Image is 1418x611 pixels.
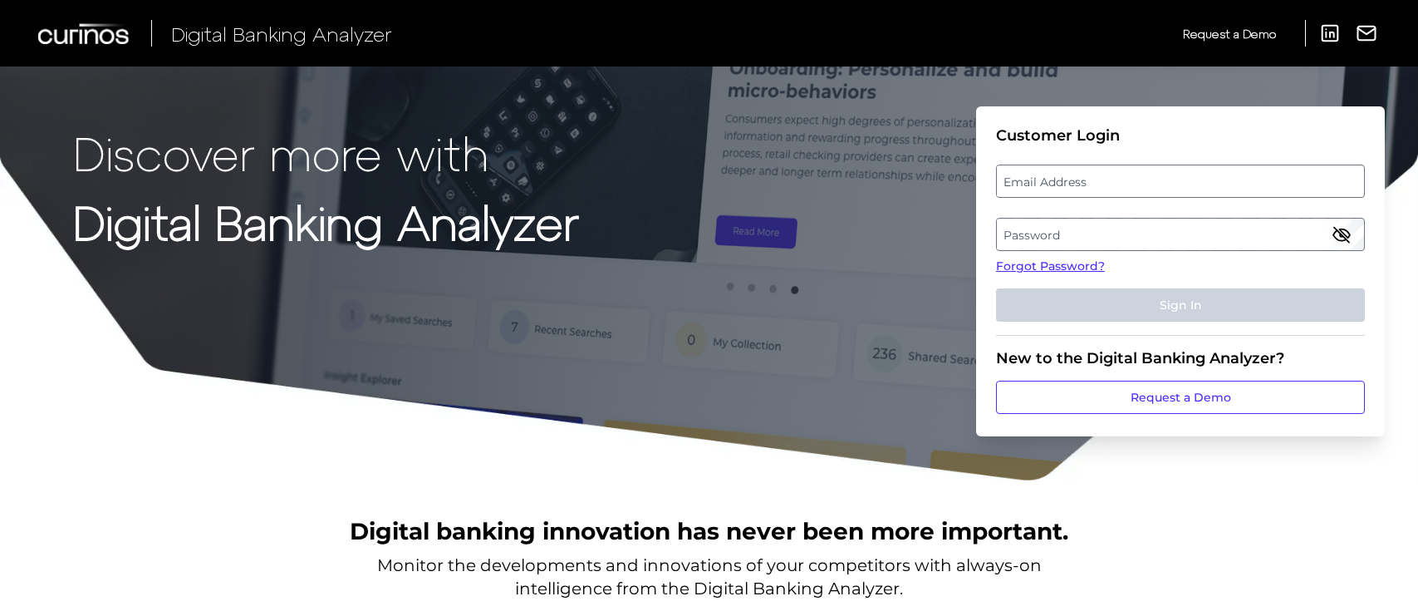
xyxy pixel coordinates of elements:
[996,349,1365,367] div: New to the Digital Banking Analyzer?
[997,166,1363,196] label: Email Address
[38,23,131,44] img: Curinos
[996,381,1365,414] a: Request a Demo
[171,22,392,46] span: Digital Banking Analyzer
[1183,27,1276,41] span: Request a Demo
[377,554,1042,600] p: Monitor the developments and innovations of your competitors with always-on intelligence from the...
[73,126,579,179] p: Discover more with
[996,126,1365,145] div: Customer Login
[996,288,1365,322] button: Sign In
[350,515,1068,547] h2: Digital banking innovation has never been more important.
[996,258,1365,275] a: Forgot Password?
[997,219,1363,249] label: Password
[73,194,579,249] strong: Digital Banking Analyzer
[1183,20,1276,47] a: Request a Demo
